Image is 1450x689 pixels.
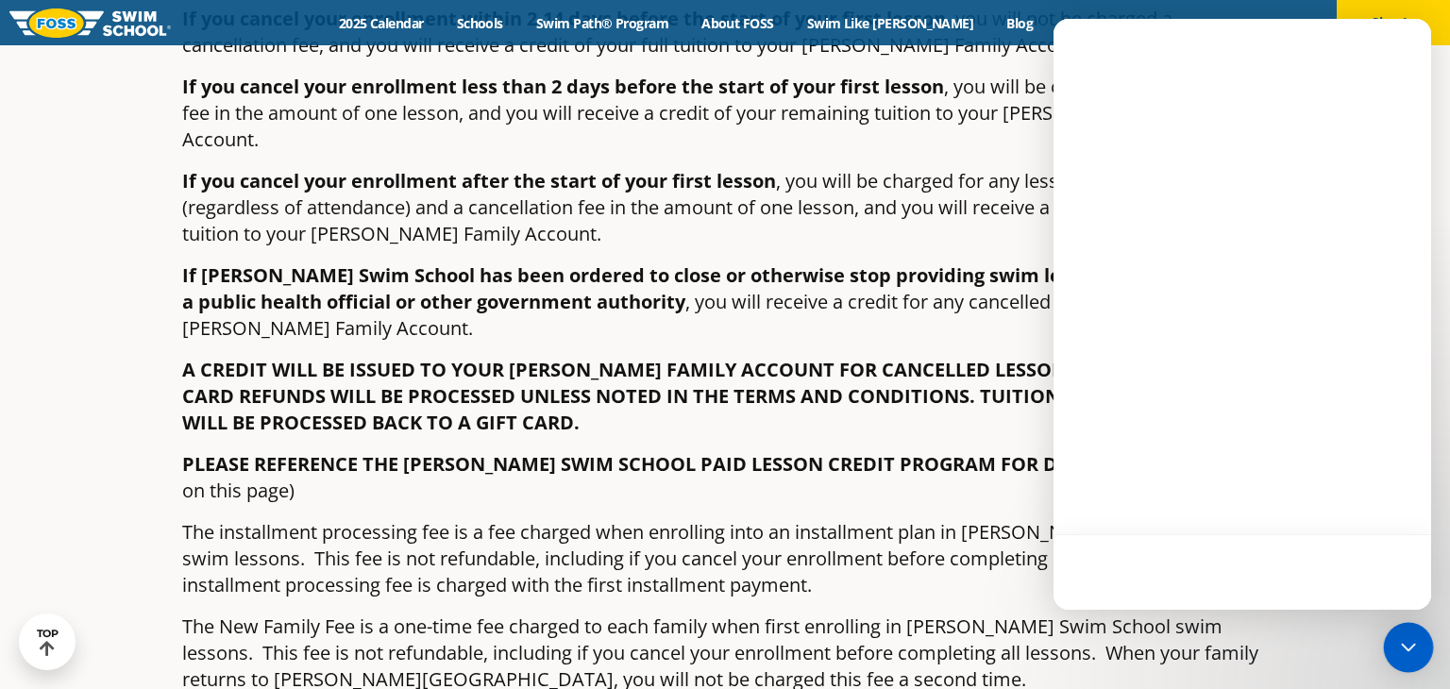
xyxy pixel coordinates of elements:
[790,14,990,32] a: Swim Like [PERSON_NAME]
[182,357,1252,435] strong: A CREDIT WILL BE ISSUED TO YOUR [PERSON_NAME] FAMILY ACCOUNT FOR CANCELLED LESSONS. NO CASH/CREDI...
[9,8,171,38] img: FOSS Swim School Logo
[182,519,1225,597] span: The installment processing fee is a fee charged when enrolling into an installment plan in [PERSO...
[182,451,1268,504] p: (Available lower on this page)
[182,168,776,193] strong: If you cancel your enrollment after the start of your first lesson
[182,168,1268,247] p: , you will be charged for any lessons that have occurred (regardless of attendance) and a cancell...
[1050,14,1128,32] a: Careers
[1384,623,1434,673] div: Open Intercom Messenger
[182,74,944,99] strong: If you cancel your enrollment less than 2 days before the start of your first lesson
[182,262,1268,342] p: , you will receive a credit for any cancelled lessons to your [PERSON_NAME] Family Account.
[685,14,791,32] a: About FOSS
[519,14,684,32] a: Swim Path® Program
[440,14,519,32] a: Schools
[182,74,1268,153] p: , you will be charged a cancellation fee in the amount of one lesson, and you will receive a cred...
[182,262,1260,314] strong: If [PERSON_NAME] Swim School has been ordered to close or otherwise stop providing swim lessons o...
[990,14,1050,32] a: Blog
[182,451,1125,477] strong: PLEASE REFERENCE THE [PERSON_NAME] SWIM SCHOOL PAID LESSON CREDIT PROGRAM FOR DETAILS.
[322,14,440,32] a: 2025 Calendar
[37,628,59,657] div: TOP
